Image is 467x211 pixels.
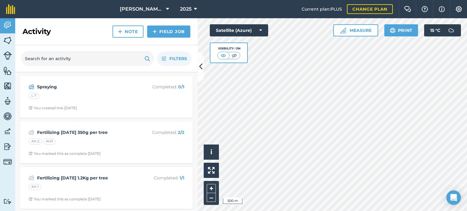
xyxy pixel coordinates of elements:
strong: 1 / 1 [180,175,184,181]
span: Filters [169,55,187,62]
button: Filters [157,51,192,66]
span: Current plan : PLUS [302,6,342,12]
button: 15 °C [424,24,461,36]
p: Completed : [136,175,184,181]
img: svg+xml;base64,PHN2ZyB4bWxucz0iaHR0cDovL3d3dy53My5vcmcvMjAwMC9zdmciIHdpZHRoPSIxNyIgaGVpZ2h0PSIxNy... [439,5,445,13]
input: Search for an activity [21,51,154,66]
button: i [204,145,219,160]
img: svg+xml;base64,PHN2ZyB4bWxucz0iaHR0cDovL3d3dy53My5vcmcvMjAwMC9zdmciIHdpZHRoPSI1MCIgaGVpZ2h0PSI0MC... [230,53,238,59]
img: svg+xml;base64,PD94bWwgdmVyc2lvbj0iMS4wIiBlbmNvZGluZz0idXRmLTgiPz4KPCEtLSBHZW5lcmF0b3I6IEFkb2JlIE... [3,142,12,151]
img: svg+xml;base64,PHN2ZyB4bWxucz0iaHR0cDovL3d3dy53My5vcmcvMjAwMC9zdmciIHdpZHRoPSIxOSIgaGVpZ2h0PSIyNC... [144,55,150,62]
button: + [207,184,216,193]
img: svg+xml;base64,PHN2ZyB4bWxucz0iaHR0cDovL3d3dy53My5vcmcvMjAwMC9zdmciIHdpZHRoPSIxOSIgaGVpZ2h0PSIyNC... [390,27,396,34]
div: Visibility: On [217,46,240,51]
img: svg+xml;base64,PD94bWwgdmVyc2lvbj0iMS4wIiBlbmNvZGluZz0idXRmLTgiPz4KPCEtLSBHZW5lcmF0b3I6IEFkb2JlIE... [445,24,457,36]
strong: Fertilizing [DATE] 1.2Kg per tree [37,175,133,181]
span: i [210,148,212,156]
img: svg+xml;base64,PHN2ZyB4bWxucz0iaHR0cDovL3d3dy53My5vcmcvMjAwMC9zdmciIHdpZHRoPSIxNCIgaGVpZ2h0PSIyNC... [153,28,157,35]
span: [PERSON_NAME] farm [120,5,164,13]
img: svg+xml;base64,PD94bWwgdmVyc2lvbj0iMS4wIiBlbmNvZGluZz0idXRmLTgiPz4KPCEtLSBHZW5lcmF0b3I6IEFkb2JlIE... [3,97,12,106]
img: svg+xml;base64,PHN2ZyB4bWxucz0iaHR0cDovL3d3dy53My5vcmcvMjAwMC9zdmciIHdpZHRoPSI1MCIgaGVpZ2h0PSI0MC... [220,53,227,59]
img: svg+xml;base64,PD94bWwgdmVyc2lvbj0iMS4wIiBlbmNvZGluZz0idXRmLTgiPz4KPCEtLSBHZW5lcmF0b3I6IEFkb2JlIE... [3,112,12,121]
img: svg+xml;base64,PD94bWwgdmVyc2lvbj0iMS4wIiBlbmNvZGluZz0idXRmLTgiPz4KPCEtLSBHZW5lcmF0b3I6IEFkb2JlIE... [29,83,34,90]
img: svg+xml;base64,PD94bWwgdmVyc2lvbj0iMS4wIiBlbmNvZGluZz0idXRmLTgiPz4KPCEtLSBHZW5lcmF0b3I6IEFkb2JlIE... [3,21,12,30]
a: Fertilizing [DATE] 1.2Kg per treeCompleted: 1/1AH 1Clock with arrow pointing clockwiseYou marked ... [24,171,189,205]
img: svg+xml;base64,PD94bWwgdmVyc2lvbj0iMS4wIiBlbmNvZGluZz0idXRmLTgiPz4KPCEtLSBHZW5lcmF0b3I6IEFkb2JlIE... [3,127,12,136]
button: – [207,193,216,202]
a: Field Job [147,26,190,38]
a: Fertilizing [DATE] 350g per treeCompleted: 2/2AH 2AH3Clock with arrow pointing clockwiseYou marke... [24,125,189,160]
p: Completed : [136,129,184,136]
img: svg+xml;base64,PHN2ZyB4bWxucz0iaHR0cDovL3d3dy53My5vcmcvMjAwMC9zdmciIHdpZHRoPSI1NiIgaGVpZ2h0PSI2MC... [3,81,12,90]
img: fieldmargin Logo [6,4,15,14]
img: A question mark icon [421,6,428,12]
strong: Spraying [37,83,133,90]
strong: Fertilizing [DATE] 350g per tree [37,129,133,136]
img: svg+xml;base64,PHN2ZyB4bWxucz0iaHR0cDovL3d3dy53My5vcmcvMjAwMC9zdmciIHdpZHRoPSIxNCIgaGVpZ2h0PSIyNC... [118,28,122,35]
img: svg+xml;base64,PD94bWwgdmVyc2lvbj0iMS4wIiBlbmNvZGluZz0idXRmLTgiPz4KPCEtLSBHZW5lcmF0b3I6IEFkb2JlIE... [3,199,12,204]
h2: Activity [22,27,51,36]
strong: 2 / 2 [178,130,184,135]
img: Clock with arrow pointing clockwise [29,106,33,110]
img: svg+xml;base64,PHN2ZyB4bWxucz0iaHR0cDovL3d3dy53My5vcmcvMjAwMC9zdmciIHdpZHRoPSI1NiIgaGVpZ2h0PSI2MC... [3,66,12,75]
img: svg+xml;base64,PD94bWwgdmVyc2lvbj0iMS4wIiBlbmNvZGluZz0idXRmLTgiPz4KPCEtLSBHZW5lcmF0b3I6IEFkb2JlIE... [29,174,34,182]
img: svg+xml;base64,PD94bWwgdmVyc2lvbj0iMS4wIiBlbmNvZGluZz0idXRmLTgiPz4KPCEtLSBHZW5lcmF0b3I6IEFkb2JlIE... [3,51,12,60]
img: Four arrows, one pointing top left, one top right, one bottom right and the last bottom left [208,167,215,174]
strong: 0 / 1 [178,84,184,90]
img: Clock with arrow pointing clockwise [29,151,33,155]
button: Satellite (Azure) [210,24,268,36]
div: L 7 [29,93,39,99]
a: Note [112,26,144,38]
span: 15 ° C [430,24,440,36]
button: Measure [333,24,378,36]
img: svg+xml;base64,PD94bWwgdmVyc2lvbj0iMS4wIiBlbmNvZGluZz0idXRmLTgiPz4KPCEtLSBHZW5lcmF0b3I6IEFkb2JlIE... [29,129,34,136]
div: You marked this as complete [DATE] [29,151,101,156]
img: svg+xml;base64,PD94bWwgdmVyc2lvbj0iMS4wIiBlbmNvZGluZz0idXRmLTgiPz4KPCEtLSBHZW5lcmF0b3I6IEFkb2JlIE... [3,158,12,166]
img: svg+xml;base64,PHN2ZyB4bWxucz0iaHR0cDovL3d3dy53My5vcmcvMjAwMC9zdmciIHdpZHRoPSI1NiIgaGVpZ2h0PSI2MC... [3,36,12,45]
img: Two speech bubbles overlapping with the left bubble in the forefront [404,6,411,12]
img: Clock with arrow pointing clockwise [29,197,33,201]
p: Completed : [136,83,184,90]
a: Change plan [347,4,393,14]
div: You created this [DATE] [29,106,77,111]
div: AH 2 [29,138,42,145]
div: AH 1 [29,184,41,190]
div: AH3 [43,138,56,145]
img: A cog icon [455,6,462,12]
div: You marked this as complete [DATE] [29,197,101,202]
a: SprayingCompleted: 0/1L 7Clock with arrow pointing clockwiseYou created this [DATE] [24,80,189,114]
img: Ruler icon [340,27,346,33]
div: Open Intercom Messenger [446,190,461,205]
button: Print [384,24,418,36]
span: 2025 [180,5,192,13]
